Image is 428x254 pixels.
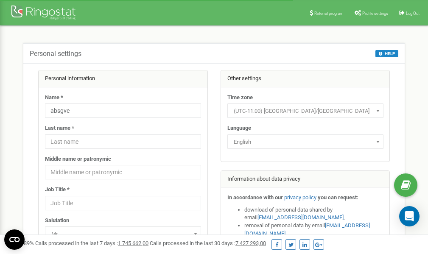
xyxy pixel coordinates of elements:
[230,136,380,148] span: English
[48,228,198,240] span: Mr.
[39,70,207,87] div: Personal information
[227,194,283,201] strong: In accordance with our
[399,206,420,226] div: Open Intercom Messenger
[230,105,380,117] span: (UTC-11:00) Pacific/Midway
[35,240,148,246] span: Calls processed in the last 7 days :
[45,186,70,194] label: Job Title *
[314,11,344,16] span: Referral program
[45,134,201,149] input: Last name
[362,11,388,16] span: Profile settings
[45,196,201,210] input: Job Title
[118,240,148,246] u: 1 745 662,00
[284,194,316,201] a: privacy policy
[227,134,383,149] span: English
[244,222,383,237] li: removal of personal data by email ,
[45,124,74,132] label: Last name *
[30,50,81,58] h5: Personal settings
[375,50,398,57] button: HELP
[45,165,201,179] input: Middle name or patronymic
[45,226,201,241] span: Mr.
[4,229,25,250] button: Open CMP widget
[221,171,390,188] div: Information about data privacy
[227,124,251,132] label: Language
[235,240,266,246] u: 7 427 293,00
[227,94,253,102] label: Time zone
[244,206,383,222] li: download of personal data shared by email ,
[45,155,111,163] label: Middle name or patronymic
[406,11,420,16] span: Log Out
[45,217,69,225] label: Salutation
[227,103,383,118] span: (UTC-11:00) Pacific/Midway
[45,103,201,118] input: Name
[257,214,344,221] a: [EMAIL_ADDRESS][DOMAIN_NAME]
[221,70,390,87] div: Other settings
[45,94,63,102] label: Name *
[318,194,358,201] strong: you can request:
[150,240,266,246] span: Calls processed in the last 30 days :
